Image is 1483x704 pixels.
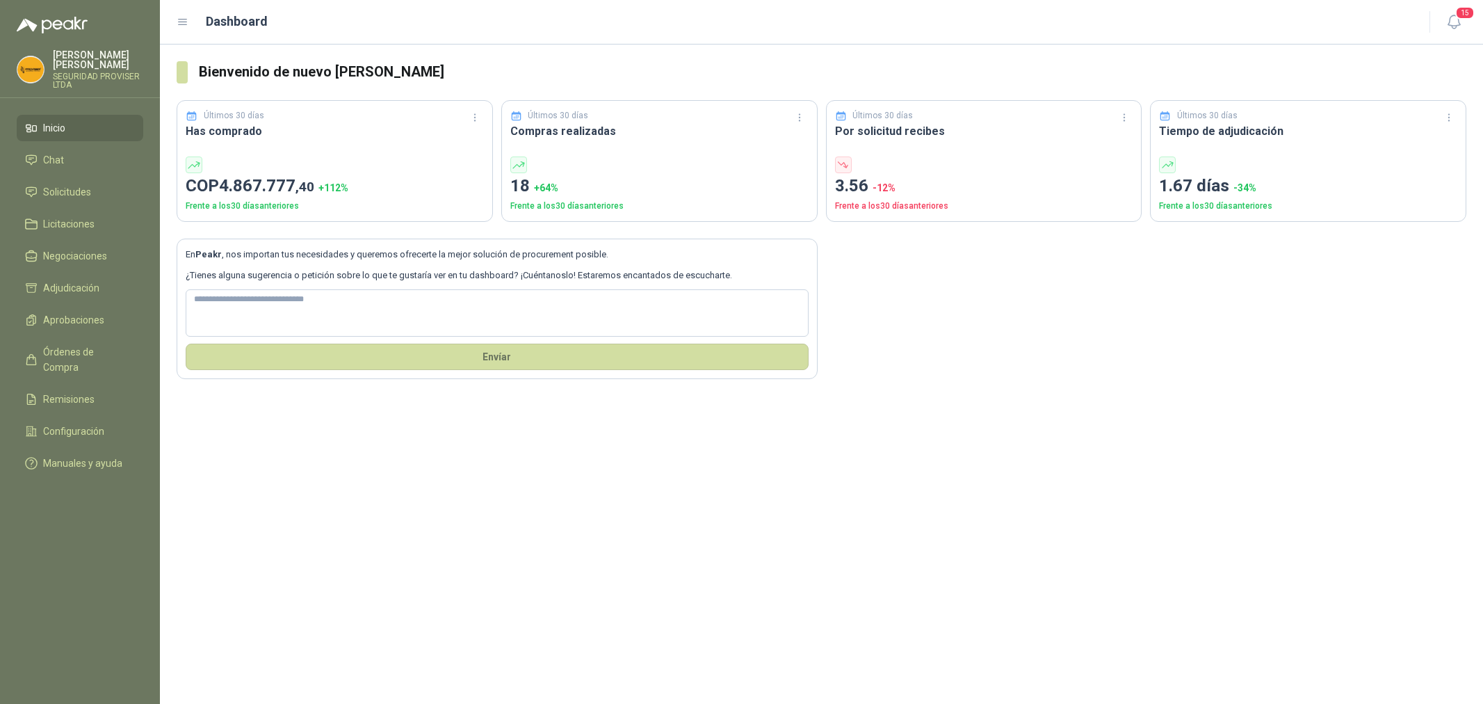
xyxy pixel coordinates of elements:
p: Frente a los 30 días anteriores [1159,200,1457,213]
p: 1.67 días [1159,173,1457,200]
a: Solicitudes [17,179,143,205]
p: Últimos 30 días [1177,109,1238,122]
span: Solicitudes [43,184,91,200]
p: Últimos 30 días [852,109,913,122]
h3: Por solicitud recibes [835,122,1133,140]
span: Aprobaciones [43,312,104,328]
span: 15 [1455,6,1475,19]
p: 18 [510,173,809,200]
span: Órdenes de Compra [43,344,130,375]
span: Manuales y ayuda [43,456,122,471]
p: Últimos 30 días [528,109,588,122]
p: [PERSON_NAME] [PERSON_NAME] [53,50,143,70]
img: Company Logo [17,56,44,83]
h3: Tiempo de adjudicación [1159,122,1457,140]
span: Chat [43,152,64,168]
p: 3.56 [835,173,1133,200]
a: Configuración [17,418,143,445]
h3: Bienvenido de nuevo [PERSON_NAME] [199,61,1466,83]
span: Configuración [43,424,104,439]
a: Licitaciones [17,211,143,237]
img: Logo peakr [17,17,88,33]
span: 4.867.777 [219,176,314,195]
a: Inicio [17,115,143,141]
a: Manuales y ayuda [17,450,143,477]
h1: Dashboard [206,12,268,31]
span: Remisiones [43,392,95,407]
button: Envíar [186,344,809,370]
span: Adjudicación [43,280,99,296]
span: Negociaciones [43,248,107,264]
b: Peakr [195,249,222,259]
span: Licitaciones [43,216,95,232]
span: -12 % [873,182,896,193]
span: Inicio [43,120,65,136]
h3: Has comprado [186,122,484,140]
p: Frente a los 30 días anteriores [835,200,1133,213]
p: COP [186,173,484,200]
p: Frente a los 30 días anteriores [510,200,809,213]
a: Remisiones [17,386,143,413]
span: ,40 [295,179,314,195]
p: En , nos importan tus necesidades y queremos ofrecerte la mejor solución de procurement posible. [186,248,809,262]
span: + 112 % [318,182,348,193]
h3: Compras realizadas [510,122,809,140]
span: + 64 % [534,182,558,193]
p: SEGURIDAD PROVISER LTDA [53,72,143,89]
p: Últimos 30 días [204,109,264,122]
p: Frente a los 30 días anteriores [186,200,484,213]
a: Negociaciones [17,243,143,269]
button: 15 [1441,10,1466,35]
a: Adjudicación [17,275,143,301]
a: Aprobaciones [17,307,143,333]
span: -34 % [1233,182,1256,193]
p: ¿Tienes alguna sugerencia o petición sobre lo que te gustaría ver en tu dashboard? ¡Cuéntanoslo! ... [186,269,809,282]
a: Órdenes de Compra [17,339,143,381]
a: Chat [17,147,143,173]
